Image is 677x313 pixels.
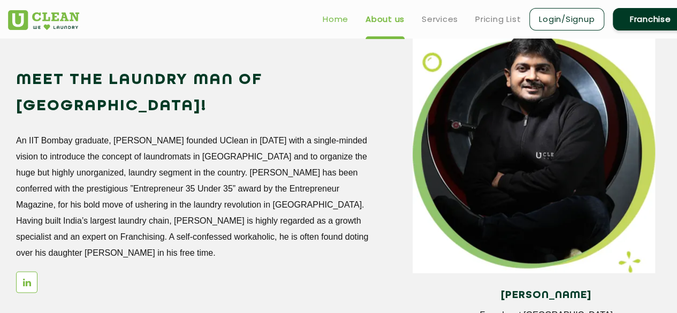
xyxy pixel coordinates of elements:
img: UClean Laundry and Dry Cleaning [8,10,79,30]
img: man_img_11zon.webp [413,30,655,273]
a: Pricing List [475,13,521,26]
h2: Meet the Laundry Man of [GEOGRAPHIC_DATA]! [16,67,370,119]
a: Services [422,13,458,26]
a: Home [323,13,348,26]
p: An IIT Bombay graduate, [PERSON_NAME] founded UClean in [DATE] with a single-minded vision to int... [16,132,370,261]
a: About us [366,13,405,26]
h4: [PERSON_NAME] [421,289,672,301]
a: Login/Signup [529,8,604,30]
